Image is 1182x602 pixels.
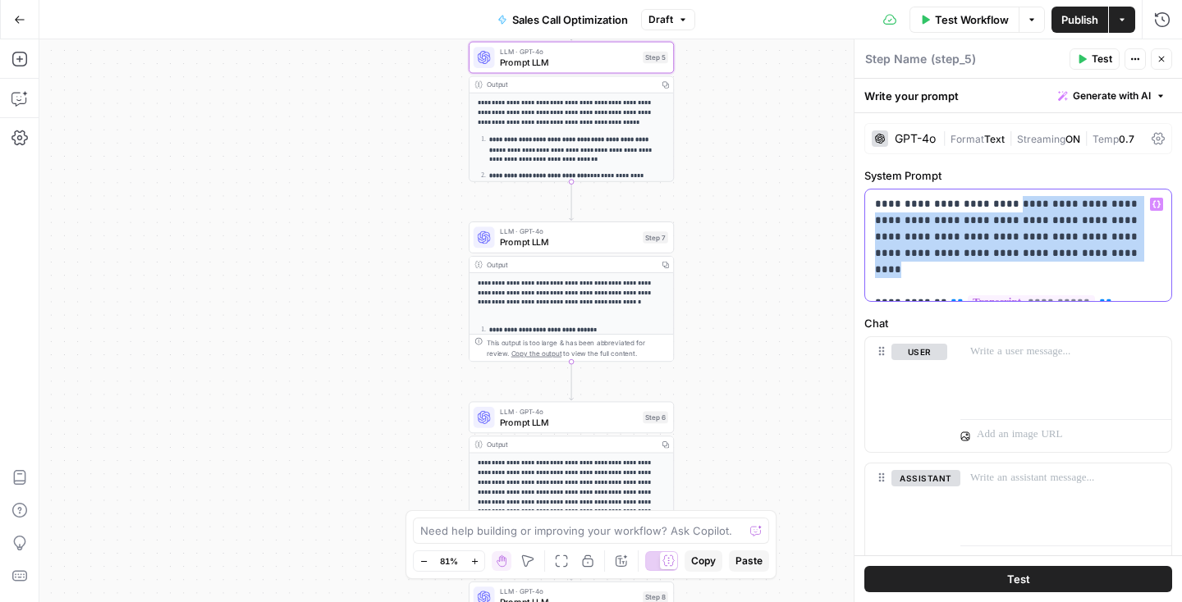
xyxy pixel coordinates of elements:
span: Test [1092,52,1112,66]
div: This output is too large & has been abbreviated for review. to view the full content. [487,337,668,358]
label: System Prompt [864,167,1172,184]
span: Prompt LLM [500,235,638,249]
span: Copy [691,554,716,568]
span: | [1005,130,1017,146]
div: user [865,337,947,452]
span: Copy the output [511,349,561,358]
div: assistant [865,463,947,578]
span: ( step_5 ) [931,51,976,67]
div: Output [487,259,653,270]
button: Publish [1051,7,1108,33]
button: Draft [641,9,695,30]
g: Edge from step_4 to step_5 [570,2,574,40]
span: Prompt LLM [500,56,638,69]
div: Step 7 [643,231,668,244]
button: Test [1070,48,1120,70]
span: LLM · GPT-4o [500,586,638,597]
button: user [891,344,947,360]
span: Prompt LLM [500,415,638,428]
div: Output [487,80,653,90]
span: Streaming [1017,133,1065,145]
div: Write your prompt [854,79,1182,112]
button: Copy [685,550,722,572]
span: ON [1065,133,1080,145]
g: Edge from step_6 to step_8 [570,542,574,581]
button: Test Workflow [909,7,1019,33]
span: LLM · GPT-4o [500,406,638,417]
span: Test [1007,571,1030,587]
span: Publish [1061,11,1098,28]
g: Edge from step_7 to step_6 [570,362,574,400]
span: | [942,130,951,146]
span: Draft [648,12,673,27]
span: Sales Call Optimization [512,11,628,28]
span: Format [951,133,984,145]
span: Test Workflow [935,11,1009,28]
span: Text [984,133,1005,145]
div: Output [487,439,653,449]
span: Temp [1093,133,1119,145]
span: LLM · GPT-4o [500,226,638,237]
button: Sales Call Optimization [488,7,638,33]
span: Paste [735,554,763,568]
button: assistant [891,470,960,486]
span: LLM · GPT-4o [500,46,638,57]
button: Test [864,566,1172,592]
div: GPT-4o [895,133,936,144]
label: Chat [864,315,1172,331]
span: | [1080,130,1093,146]
span: Generate with AI [1073,89,1151,103]
span: 81% [440,554,458,568]
span: 0.7 [1119,133,1134,145]
button: Generate with AI [1051,85,1172,107]
button: Paste [729,550,769,572]
div: Step 6 [643,412,668,424]
div: Step 5 [643,52,668,64]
